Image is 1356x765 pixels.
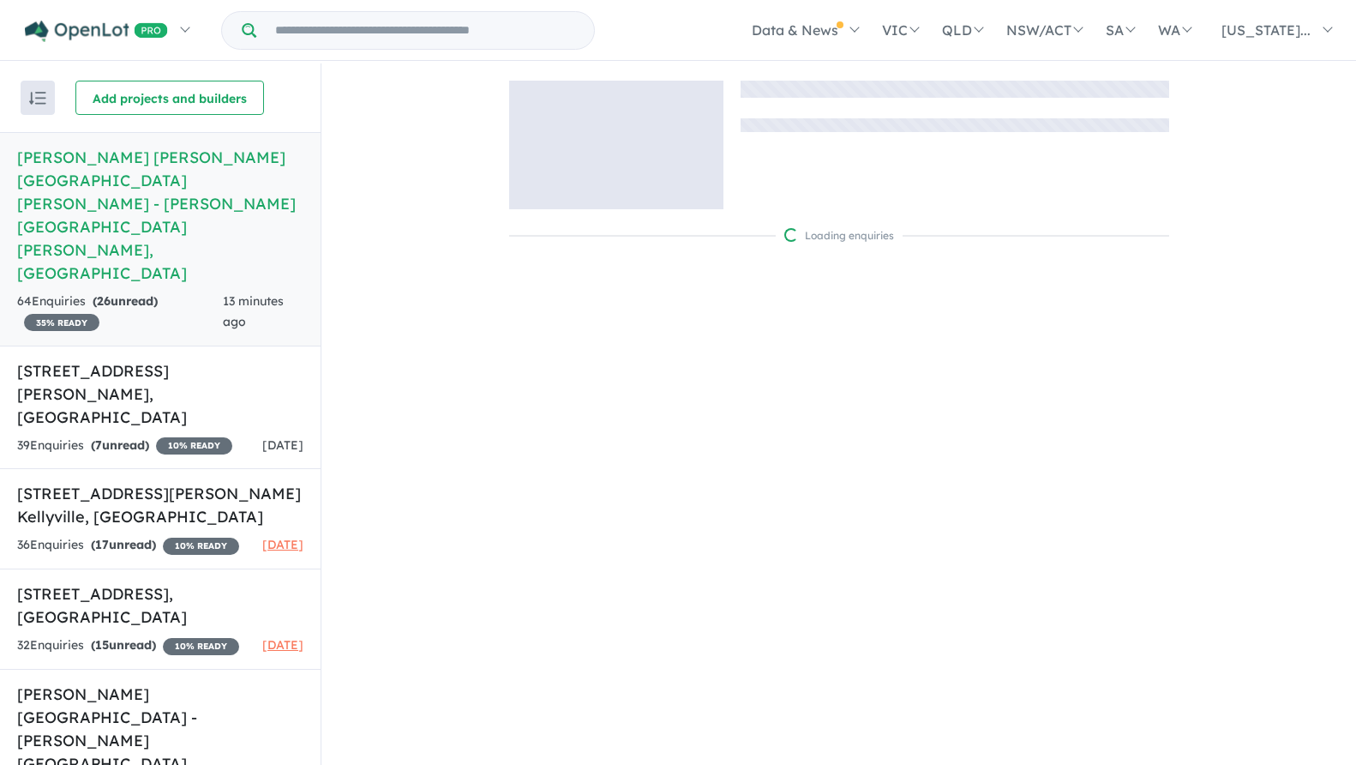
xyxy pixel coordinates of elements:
[17,292,223,333] div: 64 Enquir ies
[29,92,46,105] img: sort.svg
[93,293,158,309] strong: ( unread)
[163,538,239,555] span: 10 % READY
[95,637,109,653] span: 15
[95,437,102,453] span: 7
[17,535,239,556] div: 36 Enquir ies
[24,314,99,331] span: 35 % READY
[784,227,894,244] div: Loading enquiries
[17,582,303,629] h5: [STREET_ADDRESS] , [GEOGRAPHIC_DATA]
[91,437,149,453] strong: ( unread)
[163,638,239,655] span: 10 % READY
[262,637,303,653] span: [DATE]
[1221,21,1311,39] span: [US_STATE]...
[91,537,156,552] strong: ( unread)
[91,637,156,653] strong: ( unread)
[262,537,303,552] span: [DATE]
[262,437,303,453] span: [DATE]
[75,81,264,115] button: Add projects and builders
[260,12,591,49] input: Try estate name, suburb, builder or developer
[17,635,239,656] div: 32 Enquir ies
[97,293,111,309] span: 26
[17,359,303,429] h5: [STREET_ADDRESS][PERSON_NAME] , [GEOGRAPHIC_DATA]
[223,293,284,329] span: 13 minutes ago
[17,482,303,528] h5: [STREET_ADDRESS][PERSON_NAME] Kellyville , [GEOGRAPHIC_DATA]
[17,436,232,456] div: 39 Enquir ies
[95,537,109,552] span: 17
[156,437,232,455] span: 10 % READY
[17,146,303,285] h5: [PERSON_NAME] [PERSON_NAME][GEOGRAPHIC_DATA][PERSON_NAME] - [PERSON_NAME][GEOGRAPHIC_DATA][PERSON...
[25,21,168,42] img: Openlot PRO Logo White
